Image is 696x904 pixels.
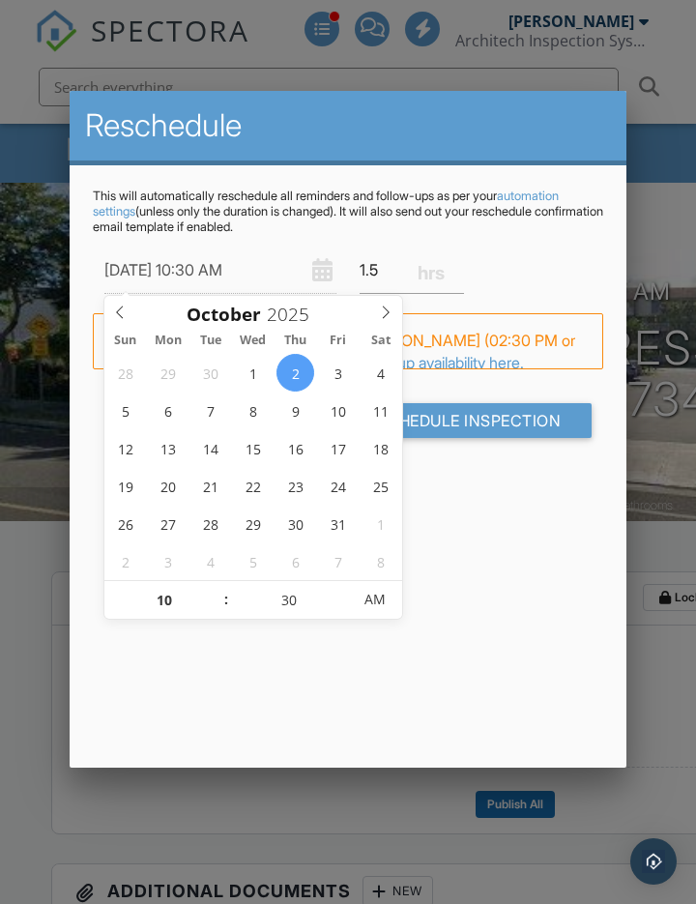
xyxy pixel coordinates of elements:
span: October 27, 2025 [149,505,187,542]
span: Mon [147,335,189,347]
span: November 7, 2025 [319,542,357,580]
span: October 7, 2025 [191,392,229,429]
a: automation settings [93,189,559,219]
span: October 8, 2025 [234,392,272,429]
span: October 21, 2025 [191,467,229,505]
span: October 9, 2025 [276,392,314,429]
span: Sat [360,335,402,347]
span: Click to toggle [348,580,401,619]
a: Set up availability here. [370,353,524,372]
span: October 18, 2025 [362,429,399,467]
span: October 14, 2025 [191,429,229,467]
span: October 31, 2025 [319,505,357,542]
span: Scroll to increment [187,306,261,324]
span: October 19, 2025 [106,467,144,505]
input: Scroll to increment [104,581,223,620]
span: October 17, 2025 [319,429,357,467]
span: October 5, 2025 [106,392,144,429]
div: FYI: This is not a regular time slot for [PERSON_NAME] (02:30 PM or 12:30 PM or 08:30 AM on Thurs... [93,313,603,369]
span: November 6, 2025 [276,542,314,580]
span: October 4, 2025 [362,354,399,392]
span: November 3, 2025 [149,542,187,580]
span: October 15, 2025 [234,429,272,467]
span: October 20, 2025 [149,467,187,505]
span: September 28, 2025 [106,354,144,392]
span: October 30, 2025 [276,505,314,542]
p: This will automatically reschedule all reminders and follow-ups as per your (unless only the dura... [93,189,603,235]
span: November 1, 2025 [362,505,399,542]
span: November 2, 2025 [106,542,144,580]
span: Wed [232,335,275,347]
span: October 13, 2025 [149,429,187,467]
span: October 10, 2025 [319,392,357,429]
h2: Reschedule [85,106,611,145]
span: Thu [275,335,317,347]
input: Reschedule Inspection [327,403,593,438]
span: October 2, 2025 [276,354,314,392]
span: October 28, 2025 [191,505,229,542]
span: Sun [104,335,147,347]
span: Fri [317,335,360,347]
span: October 16, 2025 [276,429,314,467]
input: Scroll to increment [229,581,348,620]
span: September 30, 2025 [191,354,229,392]
span: November 5, 2025 [234,542,272,580]
span: October 26, 2025 [106,505,144,542]
div: Open Intercom Messenger [630,838,677,885]
span: October 6, 2025 [149,392,187,429]
input: Scroll to increment [261,302,325,327]
span: : [223,580,229,619]
span: October 3, 2025 [319,354,357,392]
span: September 29, 2025 [149,354,187,392]
span: October 23, 2025 [276,467,314,505]
span: October 1, 2025 [234,354,272,392]
span: November 4, 2025 [191,542,229,580]
span: October 11, 2025 [362,392,399,429]
span: October 12, 2025 [106,429,144,467]
span: November 8, 2025 [362,542,399,580]
span: October 29, 2025 [234,505,272,542]
span: October 25, 2025 [362,467,399,505]
span: Tue [189,335,232,347]
span: October 24, 2025 [319,467,357,505]
span: October 22, 2025 [234,467,272,505]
